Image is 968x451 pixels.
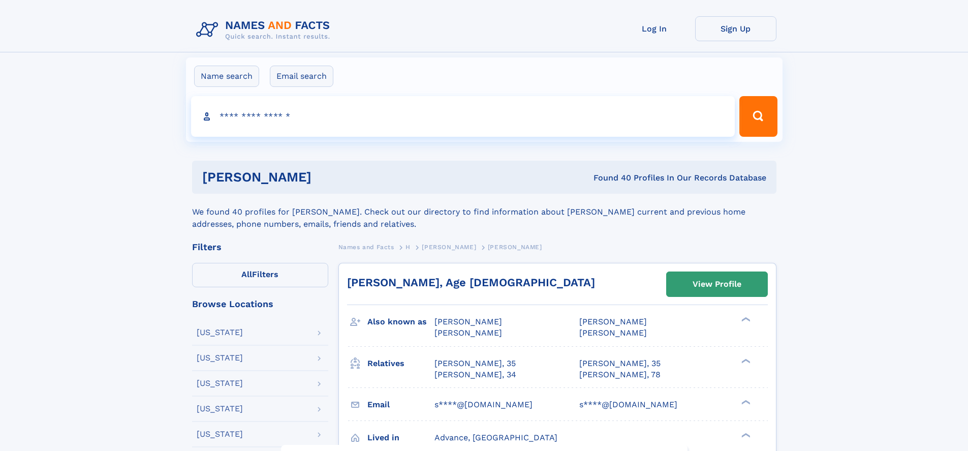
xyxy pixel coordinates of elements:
[434,369,516,380] a: [PERSON_NAME], 34
[367,429,434,446] h3: Lived in
[192,16,338,44] img: Logo Names and Facts
[192,299,328,309] div: Browse Locations
[197,430,243,438] div: [US_STATE]
[693,273,741,296] div: View Profile
[739,357,751,364] div: ❯
[202,171,453,184] h1: [PERSON_NAME]
[579,317,647,326] span: [PERSON_NAME]
[194,66,259,87] label: Name search
[197,379,243,387] div: [US_STATE]
[367,355,434,372] h3: Relatives
[338,240,394,253] a: Names and Facts
[241,269,252,279] span: All
[579,328,647,338] span: [PERSON_NAME]
[191,96,735,137] input: search input
[367,396,434,413] h3: Email
[739,399,751,405] div: ❯
[367,313,434,330] h3: Also known as
[695,16,776,41] a: Sign Up
[667,272,767,296] a: View Profile
[739,432,751,438] div: ❯
[434,358,516,369] a: [PERSON_NAME], 35
[270,66,333,87] label: Email search
[739,96,777,137] button: Search Button
[192,263,328,287] label: Filters
[197,328,243,337] div: [US_STATE]
[347,276,595,289] a: [PERSON_NAME], Age [DEMOGRAPHIC_DATA]
[197,354,243,362] div: [US_STATE]
[739,316,751,323] div: ❯
[197,405,243,413] div: [US_STATE]
[452,172,766,184] div: Found 40 Profiles In Our Records Database
[405,244,411,251] span: H
[422,240,476,253] a: [PERSON_NAME]
[192,194,776,230] div: We found 40 profiles for [PERSON_NAME]. Check out our directory to find information about [PERSON...
[488,244,542,251] span: [PERSON_NAME]
[434,433,557,442] span: Advance, [GEOGRAPHIC_DATA]
[579,358,661,369] a: [PERSON_NAME], 35
[579,369,661,380] a: [PERSON_NAME], 78
[192,243,328,252] div: Filters
[614,16,695,41] a: Log In
[434,328,502,338] span: [PERSON_NAME]
[434,317,502,326] span: [PERSON_NAME]
[422,244,476,251] span: [PERSON_NAME]
[405,240,411,253] a: H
